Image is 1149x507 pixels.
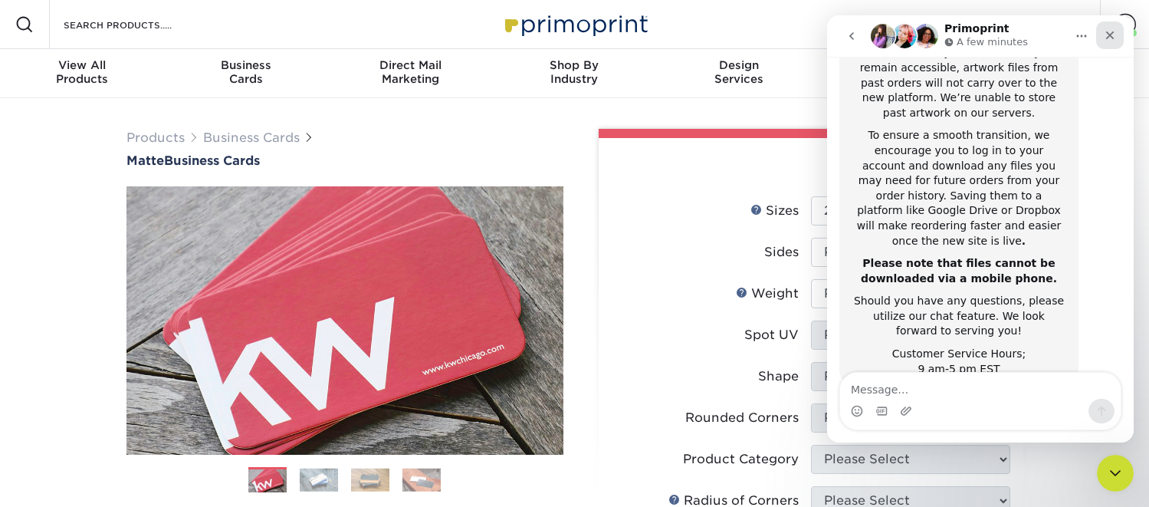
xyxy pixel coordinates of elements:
[492,49,656,98] a: Shop ByIndustry
[657,49,821,98] a: DesignServices
[657,58,821,72] span: Design
[248,462,287,500] img: Business Cards 01
[48,390,61,402] button: Gif picker
[744,326,799,344] div: Spot UV
[657,58,821,86] div: Services
[261,384,287,408] button: Send a message…
[821,58,985,86] div: & Templates
[492,58,656,86] div: Industry
[736,285,799,303] div: Weight
[164,49,328,98] a: BusinessCards
[126,153,563,168] a: MatteBusiness Cards
[25,15,239,106] div: While your order history will remain accessible, artwork files from past orders will not carry ov...
[34,242,230,269] b: Please note that files cannot be downloaded via a mobile phone.
[25,331,239,361] div: Customer Service Hours; 9 am-5 pm EST
[683,450,799,469] div: Product Category
[750,202,799,220] div: Sizes
[25,278,239,324] div: Should you have any questions, please utilize our chat feature. We look forward to serving you!
[164,58,328,86] div: Cards
[300,468,338,492] img: Business Cards 02
[328,58,492,72] span: Direct Mail
[328,49,492,98] a: Direct MailMarketing
[758,367,799,386] div: Shape
[685,409,799,427] div: Rounded Corners
[62,15,212,34] input: SEARCH PRODUCTS.....
[164,58,328,72] span: Business
[821,58,985,72] span: Resources
[195,219,199,232] b: .
[73,390,85,402] button: Upload attachment
[498,8,652,41] img: Primoprint
[25,113,239,233] div: To ensure a smooth transition, we encourage you to log in to your account and download any files ...
[351,468,389,492] img: Business Cards 03
[764,243,799,262] div: Sides
[126,153,164,168] span: Matte
[1097,455,1134,492] iframe: Intercom live chat
[126,130,185,145] a: Products
[611,138,1011,196] div: Select your options:
[24,390,36,402] button: Emoji picker
[328,58,492,86] div: Marketing
[4,460,130,502] iframe: Google Customer Reviews
[492,58,656,72] span: Shop By
[827,15,1134,443] iframe: Intercom live chat
[126,153,563,168] h1: Business Cards
[821,49,985,98] a: Resources& Templates
[402,468,441,492] img: Business Cards 04
[13,357,294,384] textarea: Message…
[203,130,300,145] a: Business Cards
